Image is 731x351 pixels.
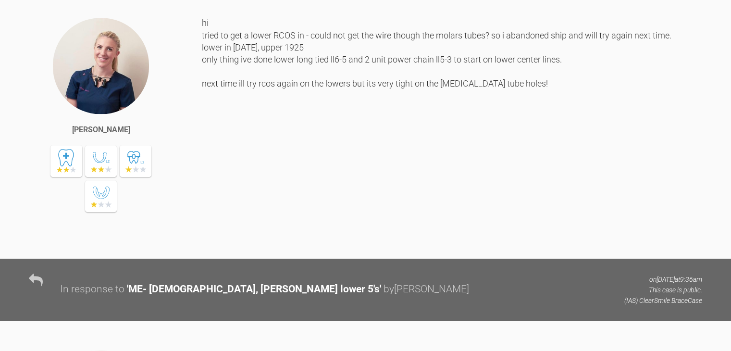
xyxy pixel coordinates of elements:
[127,281,381,298] div: ' ME- [DEMOGRAPHIC_DATA], [PERSON_NAME] lower 5's '
[60,281,124,298] div: In response to
[52,17,150,115] img: Olivia Nixon
[624,285,702,295] p: This case is public.
[202,17,702,244] div: hi tried to get a lower RCOS in - could not get the wire though the molars tubes? so i abandoned ...
[384,281,469,298] div: by [PERSON_NAME]
[624,295,702,306] p: (IAS) ClearSmile Brace Case
[72,124,130,136] div: [PERSON_NAME]
[624,274,702,285] p: on [DATE] at 9:36am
